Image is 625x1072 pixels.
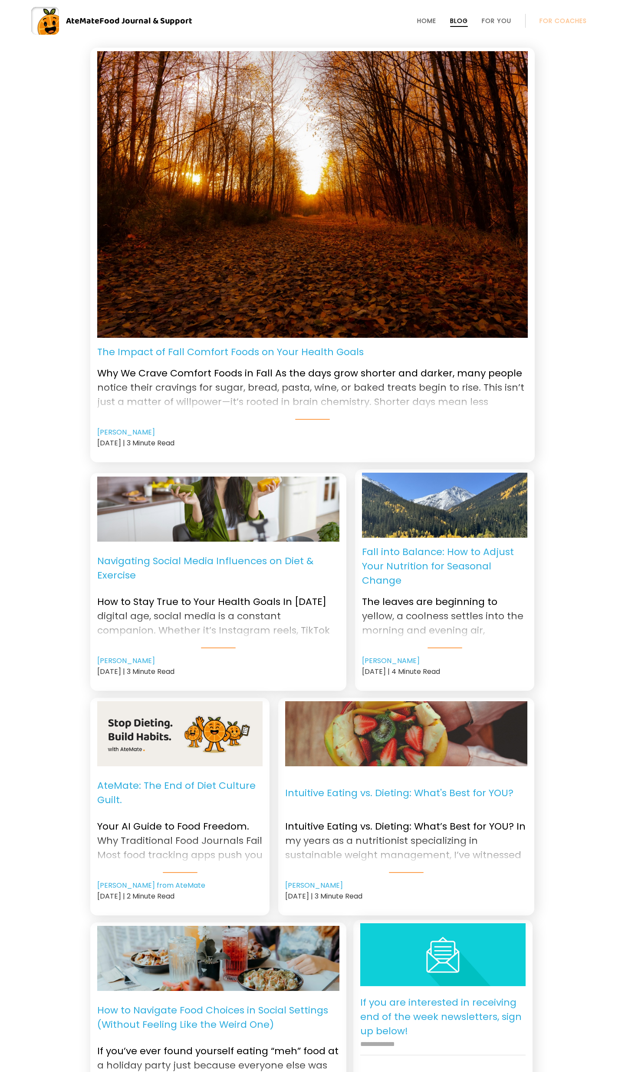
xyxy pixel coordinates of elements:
img: Smiley face [360,923,526,986]
span: Food Journal & Support [99,14,192,28]
a: Navigating Social Media Influences on Diet & Exercise How to Stay True to Your Health Goals In [D... [97,549,339,648]
a: [PERSON_NAME] [362,656,420,666]
p: The leaves are beginning to yellow, a coolness settles into the morning and evening air, summer h... [362,588,527,636]
img: Intuitive Eating. Image: Unsplash-giancarlo-duarte [285,666,527,801]
img: Stop Dieting. Build Habits. with AteMate [94,701,266,766]
a: [PERSON_NAME] from AteMate [97,880,205,891]
img: Social Eating. Image: Pexels - thecactusena ‎ [97,891,339,1026]
div: AteMate [59,14,192,28]
p: Intuitive Eating vs. Dieting: What's Best for YOU? [285,773,513,812]
div: [DATE] | 3 Minute Read [285,891,527,902]
p: Navigating Social Media Influences on Diet & Exercise [97,549,339,588]
p: Intuitive Eating vs. Dieting: What’s Best for YOU? In my years as a nutritionist specializing in ... [285,812,527,861]
div: [DATE] | 4 Minute Read [362,666,527,677]
a: [PERSON_NAME] [97,656,155,666]
a: Intuitive Eating. Image: Unsplash-giancarlo-duarte [285,701,527,766]
a: Blog [450,17,468,24]
p: AteMate: The End of Diet Culture Guilt. [97,773,263,812]
p: Fall into Balance: How to Adjust Your Nutrition for Seasonal Change [362,545,527,588]
p: Why We Crave Comfort Foods in Fall As the days grow shorter and darker, many people notice their ... [97,359,528,408]
a: [PERSON_NAME] [285,880,343,891]
a: AteMateFood Journal & Support [31,7,594,35]
img: Girl eating a cake [97,428,339,590]
p: If you are interested in receiving end of the week newsletters, sign up below! [360,995,526,1038]
p: The Impact of Fall Comfort Foods on Your Health Goals [97,345,364,359]
a: Home [417,17,436,24]
a: [PERSON_NAME] [97,427,155,438]
div: [DATE] | 2 Minute Read [97,891,263,902]
a: The Impact of Fall Comfort Foods on Your Health Goals Why We Crave Comfort Foods in Fall As the d... [97,345,528,420]
a: Social Eating. Image: Pexels - thecactusena ‎ [97,926,339,991]
a: AteMate: The End of Diet Culture Guilt. Your AI Guide to Food Freedom. Why Traditional Food Journ... [97,773,263,873]
p: How to Navigate Food Choices in Social Settings (Without Feeling Like the Weird One) [97,998,339,1037]
p: Your AI Guide to Food Freedom. Why Traditional Food Journals Fail Most food tracking apps push yo... [97,812,263,861]
p: How to Stay True to Your Health Goals In [DATE] digital age, social media is a constant companion... [97,588,339,636]
a: Fall into Balance: How to Adjust Your Nutrition for Seasonal Change The leaves are beginning to y... [362,545,527,648]
div: [DATE] | 3 Minute Read [97,666,339,677]
div: [DATE] | 3 Minute Read [97,438,528,448]
img: Food influencer [97,51,528,338]
a: Girl eating a cake [97,477,339,542]
a: Intuitive Eating vs. Dieting: What's Best for YOU? Intuitive Eating vs. Dieting: What’s Best for ... [285,773,527,873]
a: Stop Dieting. Build Habits. with AteMate [97,701,263,766]
img: Autumn in Colorado [362,467,527,544]
a: For You [482,17,511,24]
a: Autumn in Colorado [362,473,527,538]
a: For Coaches [539,17,587,24]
